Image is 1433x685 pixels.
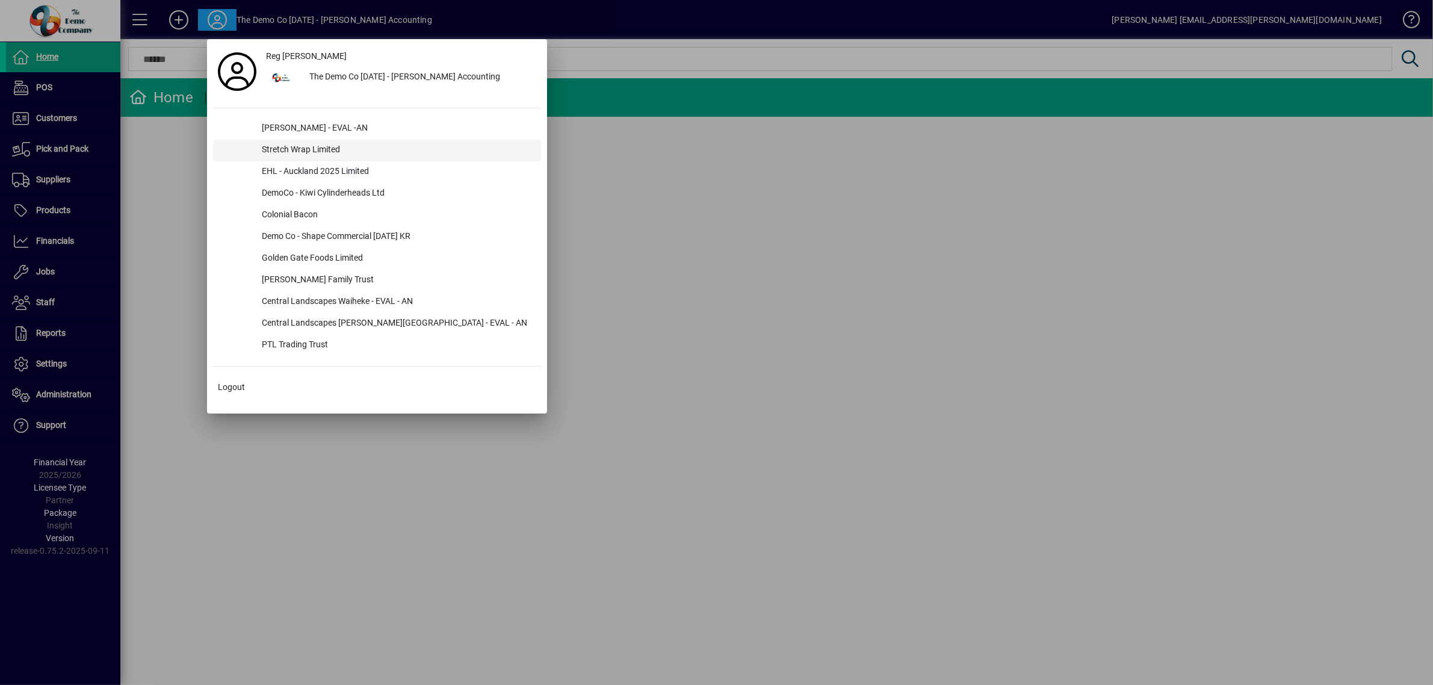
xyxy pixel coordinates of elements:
div: [PERSON_NAME] - EVAL -AN [252,118,541,140]
span: Logout [218,381,245,394]
button: Central Landscapes [PERSON_NAME][GEOGRAPHIC_DATA] - EVAL - AN [213,313,541,335]
span: Reg [PERSON_NAME] [266,50,347,63]
button: PTL Trading Trust [213,335,541,356]
button: Stretch Wrap Limited [213,140,541,161]
div: EHL - Auckland 2025 Limited [252,161,541,183]
div: Demo Co - Shape Commercial [DATE] KR [252,226,541,248]
a: Profile [213,61,261,82]
button: [PERSON_NAME] Family Trust [213,270,541,291]
button: Logout [213,376,541,398]
button: Colonial Bacon [213,205,541,226]
div: Stretch Wrap Limited [252,140,541,161]
div: Central Landscapes [PERSON_NAME][GEOGRAPHIC_DATA] - EVAL - AN [252,313,541,335]
button: Golden Gate Foods Limited [213,248,541,270]
button: [PERSON_NAME] - EVAL -AN [213,118,541,140]
a: Reg [PERSON_NAME] [261,45,541,67]
button: EHL - Auckland 2025 Limited [213,161,541,183]
div: The Demo Co [DATE] - [PERSON_NAME] Accounting [300,67,541,88]
div: PTL Trading Trust [252,335,541,356]
div: [PERSON_NAME] Family Trust [252,270,541,291]
div: Golden Gate Foods Limited [252,248,541,270]
div: Colonial Bacon [252,205,541,226]
button: DemoCo - Kiwi Cylinderheads Ltd [213,183,541,205]
div: Central Landscapes Waiheke - EVAL - AN [252,291,541,313]
button: Demo Co - Shape Commercial [DATE] KR [213,226,541,248]
div: DemoCo - Kiwi Cylinderheads Ltd [252,183,541,205]
button: The Demo Co [DATE] - [PERSON_NAME] Accounting [261,67,541,88]
button: Central Landscapes Waiheke - EVAL - AN [213,291,541,313]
